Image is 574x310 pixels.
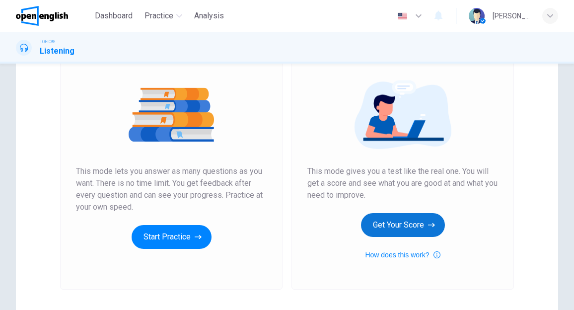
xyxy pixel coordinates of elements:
[40,38,55,45] span: TOEIC®
[16,6,68,26] img: OpenEnglish logo
[469,8,485,24] img: Profile picture
[365,249,440,261] button: How does this work?
[307,165,498,201] span: This mode gives you a test like the real one. You will get a score and see what you are good at a...
[190,7,228,25] button: Analysis
[76,165,267,213] span: This mode lets you answer as many questions as you want. There is no time limit. You get feedback...
[40,45,74,57] h1: Listening
[141,7,186,25] button: Practice
[396,12,409,20] img: en
[361,213,445,237] button: Get Your Score
[493,10,530,22] div: [PERSON_NAME]
[95,10,133,22] span: Dashboard
[91,7,137,25] button: Dashboard
[16,6,91,26] a: OpenEnglish logo
[132,225,212,249] button: Start Practice
[144,10,173,22] span: Practice
[194,10,224,22] span: Analysis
